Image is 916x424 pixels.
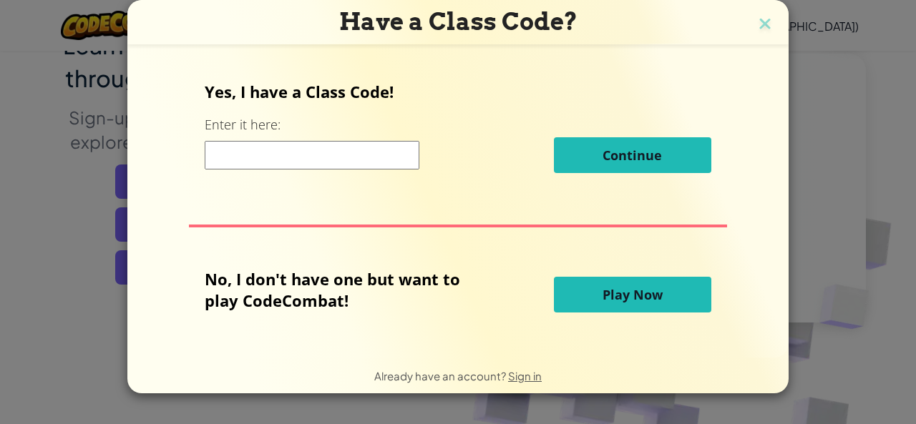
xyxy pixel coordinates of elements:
span: Already have an account? [374,369,508,383]
p: Yes, I have a Class Code! [205,81,711,102]
span: Continue [603,147,662,164]
img: close icon [756,14,774,36]
span: Have a Class Code? [339,7,578,36]
button: Play Now [554,277,711,312]
button: Continue [554,137,711,173]
label: Enter it here: [205,116,281,134]
p: No, I don't have one but want to play CodeCombat! [205,268,482,311]
a: Sign in [508,369,542,383]
span: Play Now [603,286,663,303]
